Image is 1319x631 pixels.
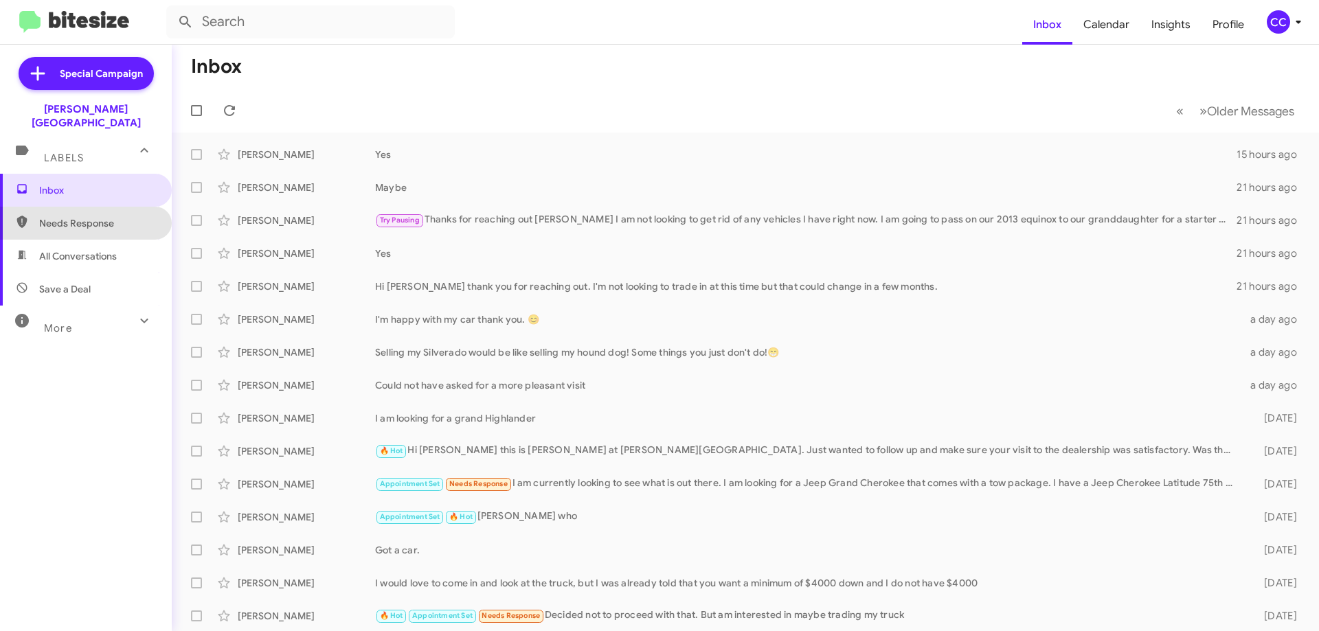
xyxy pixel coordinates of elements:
div: 21 hours ago [1237,246,1308,260]
div: [PERSON_NAME] [238,444,375,458]
div: 15 hours ago [1237,148,1308,161]
div: I am looking for a grand Highlander [375,411,1242,425]
a: Calendar [1072,5,1140,45]
span: Needs Response [482,611,540,620]
span: More [44,322,72,334]
div: Thanks for reaching out [PERSON_NAME] I am not looking to get rid of any vehicles I have right no... [375,212,1237,228]
h1: Inbox [191,56,242,78]
div: [PERSON_NAME] [238,181,375,194]
button: Next [1191,97,1303,125]
span: Needs Response [39,216,156,230]
span: Appointment Set [380,512,440,521]
div: a day ago [1242,312,1308,326]
div: [PERSON_NAME] [238,279,375,293]
div: [PERSON_NAME] [238,378,375,392]
div: 21 hours ago [1237,214,1308,227]
span: Special Campaign [60,67,143,80]
div: [DATE] [1242,411,1308,425]
span: All Conversations [39,249,117,263]
span: Save a Deal [39,282,91,296]
span: » [1199,102,1207,119]
div: I am currently looking to see what is out there. I am looking for a Jeep Grand Cherokee that come... [375,476,1242,492]
div: Maybe [375,181,1237,194]
a: Insights [1140,5,1202,45]
span: Appointment Set [412,611,473,620]
input: Search [166,5,455,38]
div: [DATE] [1242,609,1308,623]
div: [PERSON_NAME] who [375,509,1242,525]
span: Appointment Set [380,479,440,488]
div: [DATE] [1242,477,1308,491]
div: [PERSON_NAME] [238,148,375,161]
div: [PERSON_NAME] [238,609,375,623]
div: 21 hours ago [1237,181,1308,194]
div: CC [1267,10,1290,34]
span: Try Pausing [380,216,420,225]
span: Labels [44,152,84,164]
span: 🔥 Hot [380,446,403,455]
nav: Page navigation example [1169,97,1303,125]
div: a day ago [1242,378,1308,392]
div: [PERSON_NAME] [238,543,375,557]
button: CC [1255,10,1304,34]
a: Inbox [1022,5,1072,45]
div: 21 hours ago [1237,279,1308,293]
span: Older Messages [1207,104,1294,119]
button: Previous [1168,97,1192,125]
div: [PERSON_NAME] [238,246,375,260]
div: Selling my Silverado would be like selling my hound dog! Some things you just don't do!😁 [375,345,1242,359]
a: Special Campaign [19,57,154,90]
div: Got a car. [375,543,1242,557]
span: Inbox [39,183,156,197]
div: a day ago [1242,345,1308,359]
div: [PERSON_NAME] [238,510,375,524]
div: Yes [375,148,1237,161]
div: Hi [PERSON_NAME] this is [PERSON_NAME] at [PERSON_NAME][GEOGRAPHIC_DATA]. Just wanted to follow u... [375,443,1242,459]
span: Needs Response [449,479,508,488]
a: Profile [1202,5,1255,45]
div: Decided not to proceed with that. But am interested in maybe trading my truck [375,608,1242,623]
div: [PERSON_NAME] [238,312,375,326]
div: [DATE] [1242,543,1308,557]
div: [DATE] [1242,576,1308,590]
span: 🔥 Hot [380,611,403,620]
div: [DATE] [1242,510,1308,524]
div: [DATE] [1242,444,1308,458]
span: 🔥 Hot [449,512,473,521]
div: I'm happy with my car thank you. 😊 [375,312,1242,326]
div: Yes [375,246,1237,260]
div: [PERSON_NAME] [238,477,375,491]
div: I would love to come in and look at the truck, but I was already told that you want a minimum of ... [375,576,1242,590]
div: [PERSON_NAME] [238,576,375,590]
span: « [1176,102,1184,119]
div: Hi [PERSON_NAME] thank you for reaching out. I'm not looking to trade in at this time but that co... [375,279,1237,293]
div: [PERSON_NAME] [238,411,375,425]
div: [PERSON_NAME] [238,345,375,359]
div: Could not have asked for a more pleasant visit [375,378,1242,392]
div: [PERSON_NAME] [238,214,375,227]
